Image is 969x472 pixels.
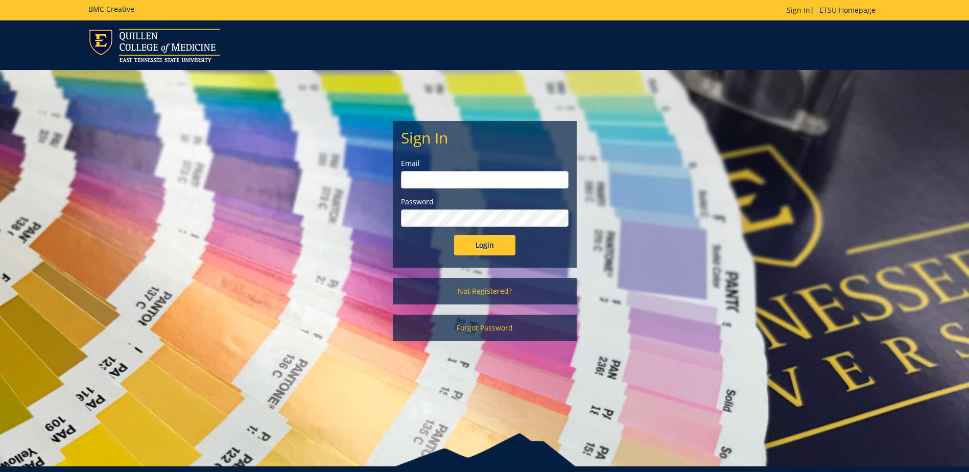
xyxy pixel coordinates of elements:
[401,197,569,207] label: Password
[393,315,577,341] a: Forgot Password
[454,235,515,255] input: Login
[401,129,569,146] h2: Sign In
[787,5,881,15] p: |
[88,5,134,13] h5: BMC Creative
[814,5,881,15] a: ETSU Homepage
[401,158,569,169] label: Email
[393,278,577,304] a: Not Registered?
[88,29,220,62] img: ETSU logo
[787,5,810,15] a: Sign In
